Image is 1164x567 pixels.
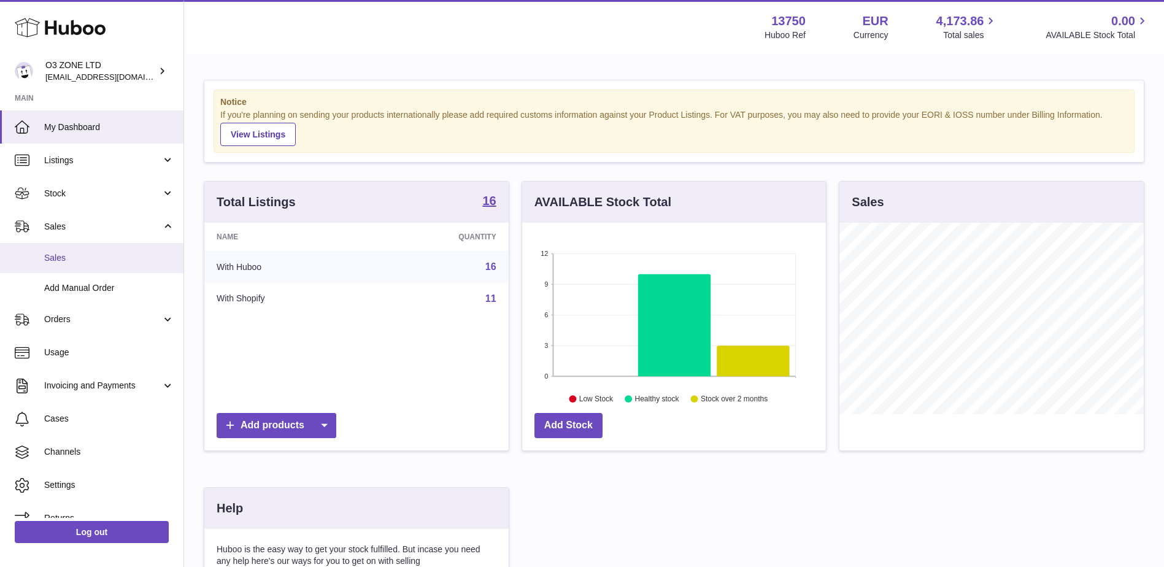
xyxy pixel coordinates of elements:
[701,395,768,403] text: Stock over 2 months
[44,446,174,458] span: Channels
[854,29,888,41] div: Currency
[544,372,548,380] text: 0
[1046,29,1149,41] span: AVAILABLE Stock Total
[765,29,806,41] div: Huboo Ref
[771,13,806,29] strong: 13750
[15,62,33,80] img: hello@o3zoneltd.co.uk
[862,13,888,29] strong: EUR
[44,380,161,391] span: Invoicing and Payments
[44,347,174,358] span: Usage
[45,72,180,82] span: [EMAIL_ADDRESS][DOMAIN_NAME]
[44,479,174,491] span: Settings
[44,252,174,264] span: Sales
[579,395,614,403] text: Low Stock
[217,413,336,438] a: Add products
[217,194,296,210] h3: Total Listings
[368,223,508,251] th: Quantity
[217,544,496,567] p: Huboo is the easy way to get your stock fulfilled. But incase you need any help here's our ways f...
[541,250,548,257] text: 12
[544,311,548,318] text: 6
[204,251,368,283] td: With Huboo
[1046,13,1149,41] a: 0.00 AVAILABLE Stock Total
[44,282,174,294] span: Add Manual Order
[534,194,671,210] h3: AVAILABLE Stock Total
[220,109,1128,146] div: If you're planning on sending your products internationally please add required customs informati...
[220,123,296,146] a: View Listings
[45,60,156,83] div: O3 ZONE LTD
[204,283,368,315] td: With Shopify
[485,261,496,272] a: 16
[482,195,496,207] strong: 16
[220,96,1128,108] strong: Notice
[44,314,161,325] span: Orders
[15,521,169,543] a: Log out
[44,121,174,133] span: My Dashboard
[544,280,548,288] text: 9
[936,13,998,41] a: 4,173.86 Total sales
[44,221,161,233] span: Sales
[943,29,998,41] span: Total sales
[44,188,161,199] span: Stock
[204,223,368,251] th: Name
[544,342,548,349] text: 3
[634,395,679,403] text: Healthy stock
[482,195,496,209] a: 16
[44,413,174,425] span: Cases
[936,13,984,29] span: 4,173.86
[217,500,243,517] h3: Help
[534,413,603,438] a: Add Stock
[485,293,496,304] a: 11
[852,194,884,210] h3: Sales
[44,512,174,524] span: Returns
[1111,13,1135,29] span: 0.00
[44,155,161,166] span: Listings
